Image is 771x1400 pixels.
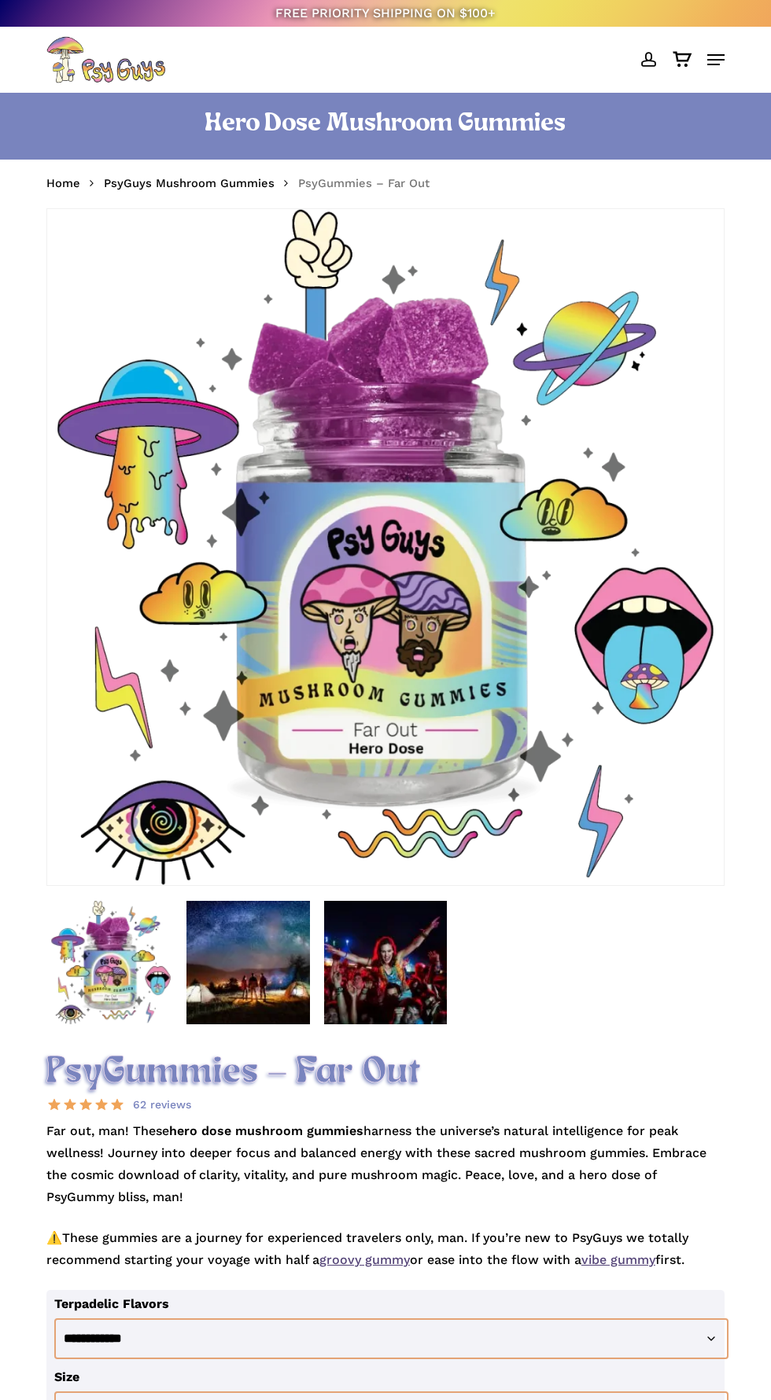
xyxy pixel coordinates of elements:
[321,898,450,1027] img: A woman wearing a colorful top rides on the shoulders of another person in a lively crowd at a fe...
[46,1230,62,1245] strong: ⚠️
[707,52,725,68] a: Navigation Menu
[46,1051,725,1094] h2: PsyGummies – Far Out
[54,1296,169,1311] label: Terpadelic Flavors
[46,108,725,144] h1: Hero Dose Mushroom Gummies
[46,36,166,83] img: PsyGuys
[47,209,724,885] img: Gummy_FarOut_Blackberry_NoFrame
[169,1123,363,1138] strong: hero dose mushroom gummies
[664,36,699,83] a: Cart
[46,898,175,1027] img: Psychedelic mushroom gummies in a colorful jar.
[183,898,312,1027] img: Three people standing outside two tents under a starry night sky with the Milky Way visible.
[581,1252,655,1267] a: vibe gummy
[298,176,430,190] span: PsyGummies – Far Out
[46,1227,725,1290] p: These gummies are a journey for experienced travelers only, man. If you’re new to PsyGuys we tota...
[319,1252,410,1267] a: groovy gummy
[104,175,275,191] a: PsyGuys Mushroom Gummies
[54,1369,79,1384] label: Size
[46,175,80,191] a: Home
[47,209,724,885] a: Psychedelic mushroom gummies in a colorful jar.
[46,1120,725,1227] p: Far out, man! These harness the universe’s natural intelligence for peak wellness! Journey into d...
